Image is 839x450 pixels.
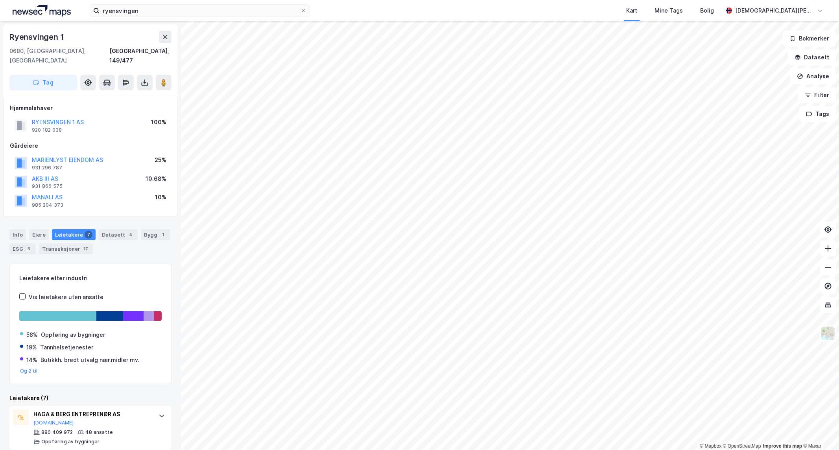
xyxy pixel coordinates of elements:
div: Transaksjoner [39,243,93,254]
div: 931 296 787 [32,165,62,171]
div: Leietakere (7) [9,393,171,403]
div: Vis leietakere uten ansatte [29,292,103,302]
div: ESG [9,243,36,254]
div: 1 [159,231,167,239]
div: 14% [26,355,37,365]
iframe: Chat Widget [800,412,839,450]
button: Filter [798,87,836,103]
div: Oppføring av bygninger [41,330,105,340]
div: Kart [626,6,637,15]
div: 25% [155,155,166,165]
div: 4 [127,231,135,239]
div: 931 866 575 [32,183,63,189]
a: Improve this map [763,443,802,449]
button: Bokmerker [783,31,836,46]
div: Info [9,229,26,240]
img: logo.a4113a55bc3d86da70a041830d287a7e.svg [13,5,71,17]
div: 985 204 373 [32,202,63,208]
div: Leietakere etter industri [19,274,162,283]
div: 17 [82,245,90,253]
div: 0680, [GEOGRAPHIC_DATA], [GEOGRAPHIC_DATA] [9,46,109,65]
a: OpenStreetMap [723,443,761,449]
div: Kontrollprogram for chat [800,412,839,450]
div: 10% [155,193,166,202]
button: Tags [799,106,836,122]
div: 920 182 038 [32,127,62,133]
div: Butikkh. bredt utvalg nær.midler mv. [41,355,140,365]
div: 58% [26,330,38,340]
div: [GEOGRAPHIC_DATA], 149/477 [109,46,171,65]
div: 880 409 972 [41,429,73,435]
div: Gårdeiere [10,141,171,151]
div: Bolig [700,6,714,15]
div: Bygg [141,229,170,240]
div: Mine Tags [655,6,683,15]
button: Tag [9,75,77,90]
div: 10.68% [146,174,166,184]
div: 7 [85,231,92,239]
div: HAGA & BERG ENTREPRENØR AS [33,410,151,419]
div: 5 [25,245,33,253]
div: 100% [151,118,166,127]
div: Tannhelsetjenester [40,343,93,352]
div: Oppføring av bygninger [41,439,100,445]
div: 19% [26,343,37,352]
button: [DOMAIN_NAME] [33,420,74,426]
div: 48 ansatte [85,429,113,435]
div: Ryensvingen 1 [9,31,65,43]
button: Og 2 til [20,368,38,374]
img: Z [821,326,835,341]
div: Leietakere [52,229,96,240]
button: Datasett [788,50,836,65]
div: [DEMOGRAPHIC_DATA][PERSON_NAME] [735,6,814,15]
div: Eiere [29,229,49,240]
a: Mapbox [700,443,721,449]
div: Datasett [99,229,138,240]
input: Søk på adresse, matrikkel, gårdeiere, leietakere eller personer [100,5,300,17]
button: Analyse [790,68,836,84]
div: Hjemmelshaver [10,103,171,113]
